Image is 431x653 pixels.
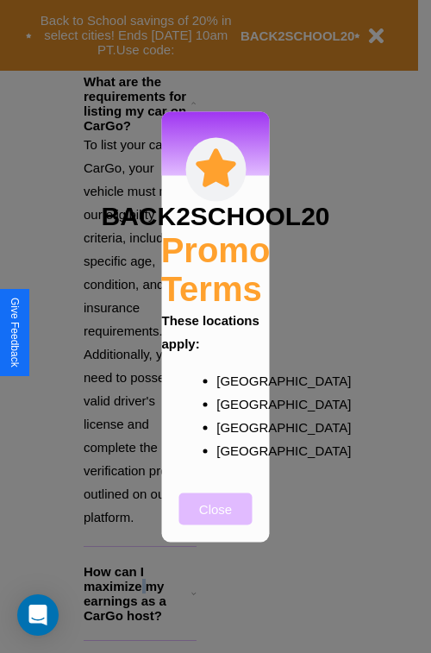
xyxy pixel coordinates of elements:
[17,594,59,636] div: Open Intercom Messenger
[179,493,253,524] button: Close
[162,312,259,350] b: These locations apply:
[161,230,271,308] h2: Promo Terms
[9,298,21,367] div: Give Feedback
[101,201,329,230] h3: BACK2SCHOOL20
[216,368,249,392] p: [GEOGRAPHIC_DATA]
[216,415,249,438] p: [GEOGRAPHIC_DATA]
[216,392,249,415] p: [GEOGRAPHIC_DATA]
[216,438,249,461] p: [GEOGRAPHIC_DATA]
